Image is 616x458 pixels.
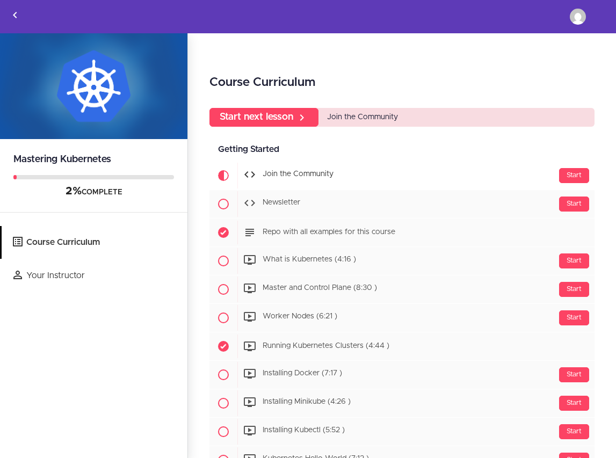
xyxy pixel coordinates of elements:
[559,253,589,268] div: Start
[209,247,595,275] a: Start What is Kubernetes (4:16 )
[559,197,589,212] div: Start
[209,162,237,190] span: Current item
[263,343,389,350] span: Running Kubernetes Clusters (4:44 )
[209,219,595,246] a: Completed item Repo with all examples for this course
[66,186,82,197] span: 2%
[209,275,595,303] a: Start Master and Control Plane (8:30 )
[327,113,398,121] span: Join the Community
[9,9,21,21] svg: Back to courses
[263,398,351,406] span: Installing Minikube (4:26 )
[209,74,595,92] h2: Course Curriculum
[559,282,589,297] div: Start
[1,1,30,33] a: Back to courses
[209,304,595,332] a: Start Worker Nodes (6:21 )
[559,310,589,325] div: Start
[559,168,589,183] div: Start
[2,226,187,259] a: Course Curriculum
[209,190,595,218] a: Start Newsletter
[263,199,300,207] span: Newsletter
[570,9,586,25] img: bittukp2000@gmail.com
[209,332,237,360] span: Completed item
[209,389,595,417] a: Start Installing Minikube (4:26 )
[209,332,595,360] a: Completed item Running Kubernetes Clusters (4:44 )
[209,361,595,389] a: Start Installing Docker (7:17 )
[263,256,356,264] span: What is Kubernetes (4:16 )
[2,259,187,292] a: Your Instructor
[263,427,345,434] span: Installing Kubectl (5:52 )
[263,285,377,292] span: Master and Control Plane (8:30 )
[209,137,595,162] div: Getting Started
[209,108,318,127] a: Start next lesson
[263,229,395,236] span: Repo with all examples for this course
[209,219,237,246] span: Completed item
[263,171,334,178] span: Join the Community
[263,370,342,377] span: Installing Docker (7:17 )
[559,424,589,439] div: Start
[559,367,589,382] div: Start
[209,418,595,446] a: Start Installing Kubectl (5:52 )
[559,396,589,411] div: Start
[263,313,337,321] span: Worker Nodes (6:21 )
[209,162,595,190] a: Current item Start Join the Community
[13,185,174,199] div: COMPLETE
